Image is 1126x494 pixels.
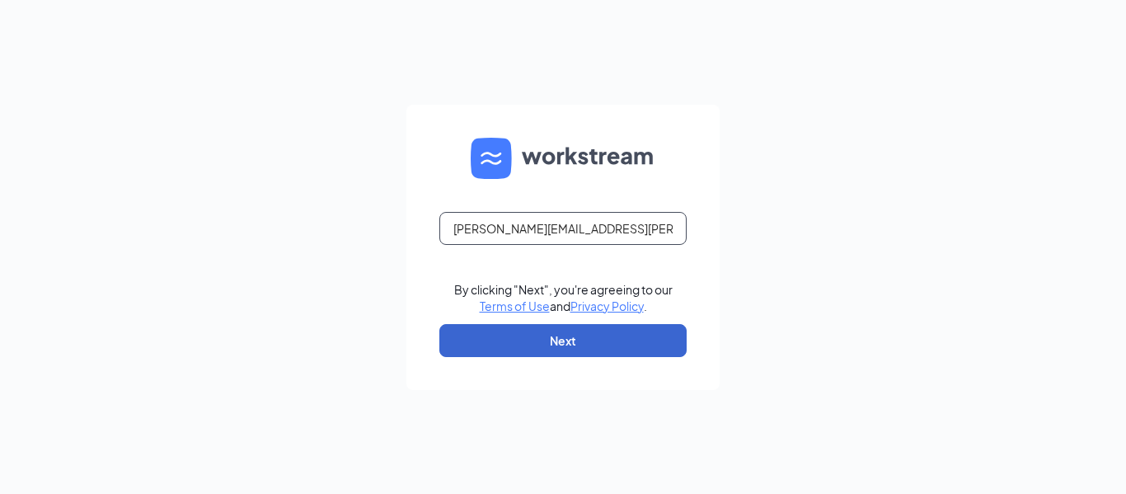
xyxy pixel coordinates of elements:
img: WS logo and Workstream text [471,138,655,179]
input: Email [439,212,687,245]
button: Next [439,324,687,357]
a: Privacy Policy [570,299,644,313]
a: Terms of Use [480,299,550,313]
div: By clicking "Next", you're agreeing to our and . [454,281,673,314]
